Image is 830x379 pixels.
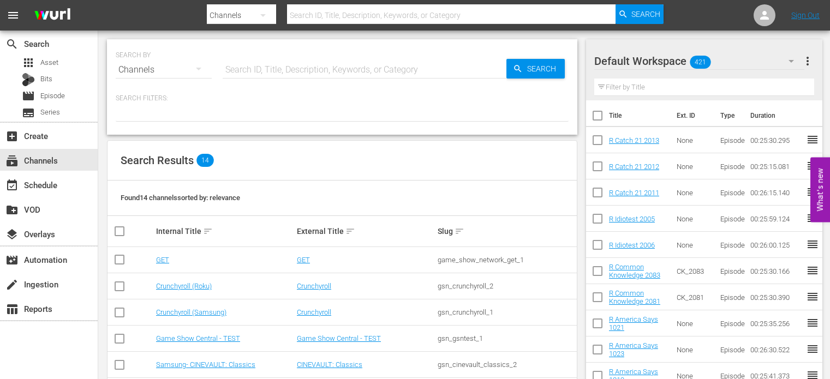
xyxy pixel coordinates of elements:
[801,48,814,74] button: more_vert
[716,258,746,284] td: Episode
[438,334,575,342] div: gsn_gsntest_1
[716,179,746,206] td: Episode
[806,185,819,198] span: reorder
[116,55,212,85] div: Channels
[746,153,806,179] td: 00:25:15.081
[746,127,806,153] td: 00:25:30.295
[690,51,710,74] span: 421
[609,315,658,332] a: R America Says 1021
[438,308,575,316] div: gsn_crunchyroll_1
[806,342,819,356] span: reorder
[455,226,464,236] span: sort
[672,258,716,284] td: CK_2083
[297,308,331,316] a: Crunchyroll
[672,179,716,206] td: None
[345,226,355,236] span: sort
[26,3,79,28] img: ans4CAIJ8jUAAAAAAAAAAAAAAAAAAAAAAAAgQb4GAAAAAAAAAAAAAAAAAAAAAAAAJMjXAAAAAAAAAAAAAAAAAAAAAAAAgAT5G...
[40,74,52,85] span: Bits
[714,100,744,131] th: Type
[801,55,814,68] span: more_vert
[297,282,331,290] a: Crunchyroll
[806,159,819,172] span: reorder
[40,107,60,118] span: Series
[806,290,819,303] span: reorder
[5,130,19,143] span: Create
[672,310,716,336] td: None
[297,334,381,342] a: Game Show Central - TEST
[672,127,716,153] td: None
[609,289,660,305] a: R Common Knowledge 2081
[116,94,569,103] p: Search Filters:
[746,179,806,206] td: 00:26:15.140
[806,264,819,277] span: reorder
[121,154,194,167] span: Search Results
[631,4,660,24] span: Search
[609,189,659,197] a: R Catch 21 2011
[806,212,819,225] span: reorder
[297,360,362,369] a: CINEVAULT: Classics
[438,256,575,264] div: game_show_network_get_1
[156,282,212,290] a: Crunchyroll (Roku)
[5,38,19,51] span: Search
[5,179,19,192] span: Schedule
[5,228,19,241] span: Overlays
[121,194,240,202] span: Found 14 channels sorted by: relevance
[5,254,19,267] span: Automation
[672,206,716,232] td: None
[523,59,565,79] span: Search
[810,157,830,222] button: Open Feedback Widget
[746,336,806,363] td: 00:26:30.522
[5,303,19,316] span: table_chart
[609,215,655,223] a: R Idiotest 2005
[716,206,746,232] td: Episode
[609,163,659,171] a: R Catch 21 2012
[609,263,660,279] a: R Common Knowledge 2083
[746,310,806,336] td: 00:25:35.256
[438,360,575,369] div: gsn_cinevault_classics_2
[791,11,820,20] a: Sign Out
[297,225,434,238] div: External Title
[5,203,19,216] span: VOD
[438,282,575,290] div: gsn_crunchyroll_2
[609,136,659,145] a: R Catch 21 2013
[22,56,35,69] span: Asset
[672,232,716,258] td: None
[616,4,664,24] button: Search
[716,153,746,179] td: Episode
[672,336,716,363] td: None
[438,225,575,238] div: Slug
[203,226,213,236] span: sort
[156,308,226,316] a: Crunchyroll (Samsung)
[156,360,255,369] a: Samsung- CINEVAULT: Classics
[672,153,716,179] td: None
[22,73,35,86] div: Bits
[716,284,746,310] td: Episode
[609,241,655,249] a: R Idiotest 2006
[609,341,658,358] a: R America Says 1023
[746,258,806,284] td: 00:25:30.166
[22,106,35,119] span: Series
[156,334,240,342] a: Game Show Central - TEST
[716,310,746,336] td: Episode
[806,316,819,329] span: reorder
[297,256,310,264] a: GET
[196,154,214,167] span: 14
[156,225,294,238] div: Internal Title
[744,100,809,131] th: Duration
[806,133,819,146] span: reorder
[22,89,35,103] span: Episode
[40,91,65,101] span: Episode
[5,154,19,167] span: subscriptions
[716,336,746,363] td: Episode
[594,46,805,76] div: Default Workspace
[746,284,806,310] td: 00:25:30.390
[670,100,714,131] th: Ext. ID
[5,278,19,291] span: Ingestion
[609,100,670,131] th: Title
[672,284,716,310] td: CK_2081
[716,232,746,258] td: Episode
[806,238,819,251] span: reorder
[7,9,20,22] span: menu
[40,57,58,68] span: Asset
[746,232,806,258] td: 00:26:00.125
